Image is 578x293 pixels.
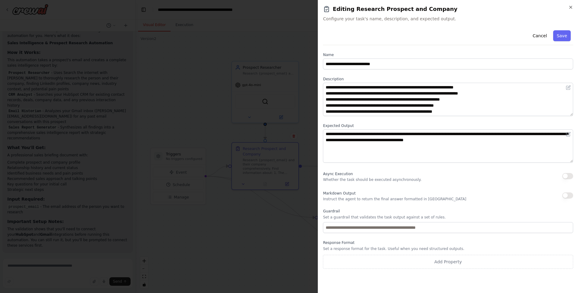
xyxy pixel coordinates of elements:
[323,16,573,22] span: Configure your task's name, description, and expected output.
[323,215,573,220] p: Set a guardrail that validates the task output against a set of rules.
[323,246,573,251] p: Set a response format for the task. Useful when you need structured outputs.
[565,84,572,91] button: Open in editor
[323,52,573,57] label: Name
[323,197,466,201] p: Instruct the agent to return the final answer formatted in [GEOGRAPHIC_DATA]
[323,177,421,182] p: Whether the task should be executed asynchronously.
[323,77,573,82] label: Description
[323,240,573,245] label: Response Format
[553,30,571,41] button: Save
[323,123,573,128] label: Expected Output
[323,172,353,176] span: Async Execution
[529,30,550,41] button: Cancel
[323,191,355,195] span: Markdown Output
[323,255,573,269] button: Add Property
[323,209,573,214] label: Guardrail
[323,5,573,13] h2: Editing Research Prospect and Company
[565,131,572,138] button: Open in editor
